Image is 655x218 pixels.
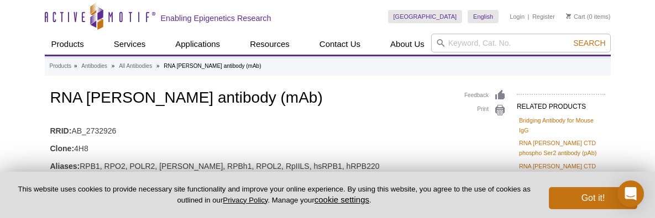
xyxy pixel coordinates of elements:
strong: RRID: [50,126,72,136]
li: » [156,63,160,69]
h2: RELATED PRODUCTS [517,94,605,114]
a: All Antibodies [119,61,152,71]
a: Services [107,34,153,55]
a: Contact Us [313,34,367,55]
button: Got it! [549,187,637,209]
li: (0 items) [566,10,611,23]
a: About Us [384,34,431,55]
strong: Aliases: [50,161,80,171]
div: Open Intercom Messenger [617,180,644,207]
a: Applications [169,34,227,55]
a: Resources [243,34,296,55]
a: Login [510,13,525,20]
h1: RNA [PERSON_NAME] antibody (mAb) [50,89,506,108]
a: English [468,10,499,23]
li: | [528,10,530,23]
a: Register [532,13,555,20]
span: Search [573,39,605,47]
img: Your Cart [566,13,571,19]
a: [GEOGRAPHIC_DATA] [388,10,463,23]
a: RNA [PERSON_NAME] CTD phospho Ser5 antibody (pAb) [519,161,603,181]
a: Bridging Antibody for Mouse IgG [519,115,603,135]
button: cookie settings [315,195,369,204]
button: Search [570,38,609,48]
h2: Enabling Epigenetics Research [161,13,271,23]
strong: Clone: [50,143,75,153]
a: Cart [566,13,585,20]
a: RNA [PERSON_NAME] CTD phospho Ser2 antibody (pAb) [519,138,603,158]
td: AB_2732926 [50,119,506,137]
a: Antibodies [81,61,107,71]
a: Print [464,104,506,116]
input: Keyword, Cat. No. [431,34,611,52]
li: » [112,63,115,69]
a: Products [45,34,91,55]
p: This website uses cookies to provide necessary site functionality and improve your online experie... [18,184,531,205]
li: » [74,63,77,69]
td: 4H8 [50,137,506,155]
a: Feedback [464,89,506,102]
td: RPB1, RPO2, POLR2, [PERSON_NAME], RPBh1, RPOL2, RpIILS, hsRPB1, hRPB220 [50,155,506,172]
a: Products [50,61,71,71]
a: Privacy Policy [223,196,268,204]
li: RNA [PERSON_NAME] antibody (mAb) [164,63,261,69]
